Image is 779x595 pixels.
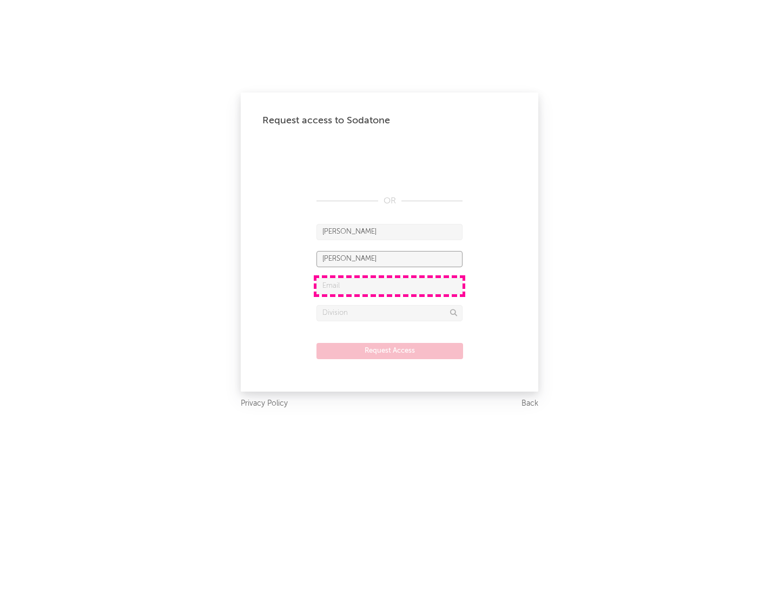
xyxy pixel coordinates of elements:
[262,114,517,127] div: Request access to Sodatone
[241,397,288,411] a: Privacy Policy
[316,343,463,359] button: Request Access
[316,278,463,294] input: Email
[316,305,463,321] input: Division
[316,251,463,267] input: Last Name
[521,397,538,411] a: Back
[316,195,463,208] div: OR
[316,224,463,240] input: First Name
